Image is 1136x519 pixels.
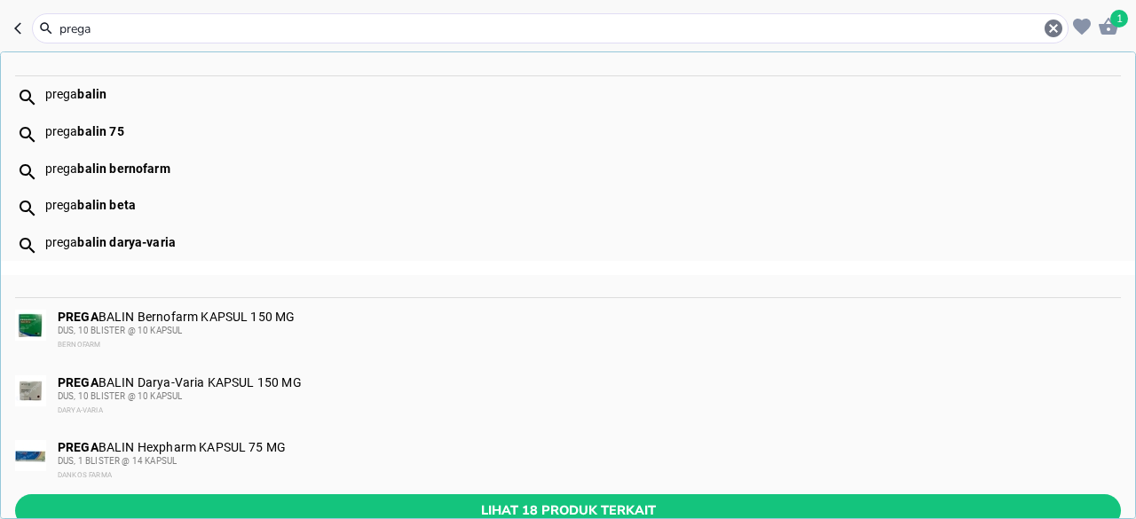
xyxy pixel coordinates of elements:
[1095,13,1122,40] button: 1
[58,471,112,479] span: DANKOS FARMA
[77,124,123,138] b: balin 75
[77,198,136,212] b: balin beta
[45,198,1120,212] div: prega
[77,87,106,101] b: balin
[58,326,182,335] span: DUS, 10 BLISTER @ 10 KAPSUL
[58,391,182,401] span: DUS, 10 BLISTER @ 10 KAPSUL
[1110,10,1128,28] span: 1
[58,341,100,349] span: BERNOFARM
[58,310,99,324] b: PREGA
[77,235,176,249] b: balin darya-varia
[58,406,103,414] span: DARYA-VARIA
[58,440,1119,483] div: BALIN Hexpharm KAPSUL 75 MG
[58,310,1119,352] div: BALIN Bernofarm KAPSUL 150 MG
[58,20,1043,38] input: Cari 4000+ produk di sini
[45,87,1120,101] div: prega
[58,375,99,389] b: PREGA
[58,456,177,466] span: DUS, 1 BLISTER @ 14 KAPSUL
[58,375,1119,418] div: BALIN Darya-Varia KAPSUL 150 MG
[45,161,1120,176] div: prega
[45,124,1120,138] div: prega
[45,235,1120,249] div: prega
[77,161,170,176] b: balin bernofarm
[58,440,99,454] b: PREGA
